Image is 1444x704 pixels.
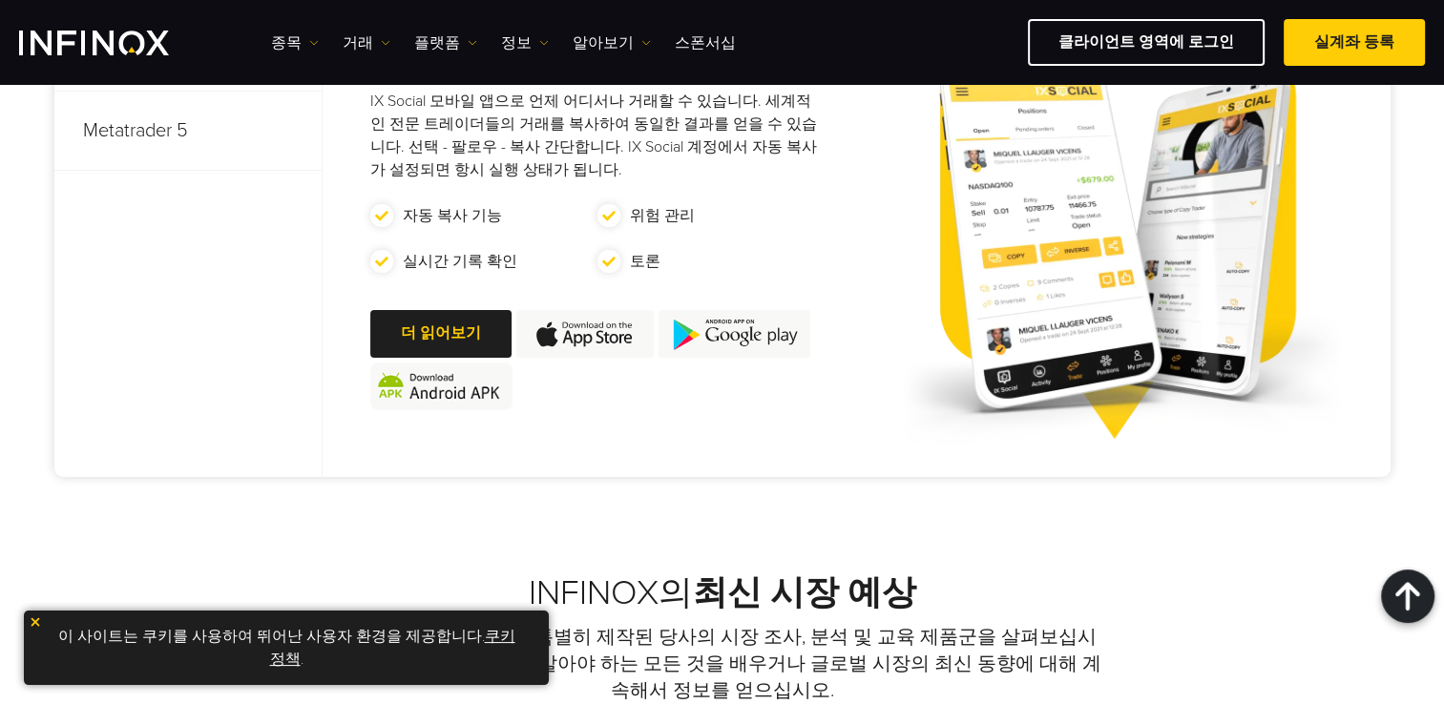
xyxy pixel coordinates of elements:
[54,572,1391,614] h2: INFINOX의
[343,31,390,54] a: 거래
[19,31,214,55] a: INFINOX Logo
[33,620,539,675] p: 이 사이트는 쿠키를 사용하여 뛰어난 사용자 환경을 제공합니다. .
[370,90,826,181] p: IX Social 모바일 앱으로 언제 어디서나 거래할 수 있습니다. 세계적인 전문 트레이더들의 거래를 복사하여 동일한 결과를 얻을 수 있습니다. 선택 - 팔로우 - 복사 간단...
[501,31,549,54] a: 정보
[693,572,916,613] strong: 최신 시장 예상
[54,92,322,171] p: Metatrader 5
[573,31,651,54] a: 알아보기
[338,624,1107,704] p: 글로벌 투자자를 위해 특별히 제작된 당사의 시장 조사, 분석 및 교육 제품군을 살펴보십시오. 거래의 기본에 대해 알아야 하는 모든 것을 배우거나 글로벌 시장의 최신 동향에 대...
[271,31,319,54] a: 종목
[630,250,660,273] p: 토론
[630,204,695,227] p: 위험 관리
[370,310,512,357] a: 더 읽어보기
[1284,19,1425,66] a: 실계좌 등록
[29,615,42,629] img: yellow close icon
[675,31,736,54] a: 스폰서십
[403,204,502,227] p: 자동 복사 기능
[1028,19,1265,66] a: 클라이언트 영역에 로그인
[414,31,477,54] a: 플랫폼
[403,250,517,273] p: 실시간 기록 확인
